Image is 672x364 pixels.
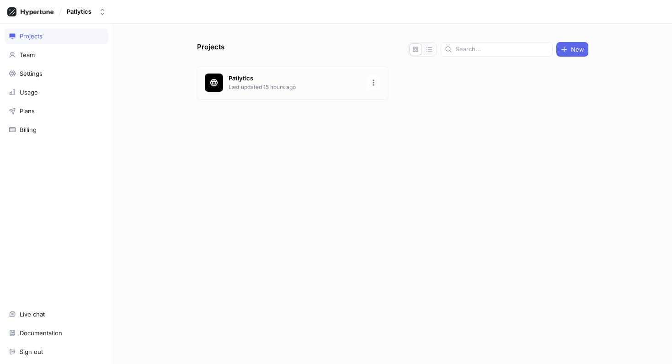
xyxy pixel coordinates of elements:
[5,122,108,137] a: Billing
[5,84,108,100] a: Usage
[5,103,108,119] a: Plans
[20,51,35,58] div: Team
[5,325,108,341] a: Documentation
[5,28,108,44] a: Projects
[20,107,35,115] div: Plans
[229,74,361,83] p: Patlytics
[20,329,62,337] div: Documentation
[556,42,588,57] button: New
[456,45,549,54] input: Search...
[5,47,108,63] a: Team
[20,70,43,77] div: Settings
[67,8,91,16] div: Patlytics
[571,47,584,52] span: New
[20,126,37,133] div: Billing
[229,83,361,91] p: Last updated 15 hours ago
[197,42,224,57] p: Projects
[20,32,43,40] div: Projects
[20,311,45,318] div: Live chat
[5,66,108,81] a: Settings
[63,4,110,19] button: Patlytics
[20,89,38,96] div: Usage
[20,348,43,355] div: Sign out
